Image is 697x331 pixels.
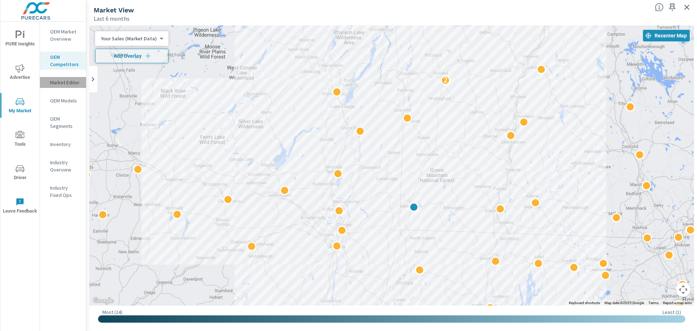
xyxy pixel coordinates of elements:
span: Find the biggest opportunities in your market for your inventory. Understand by postal code where... [655,3,664,12]
span: Driver [3,164,37,182]
p: OEM Models [50,97,80,104]
button: Exit Fullscreen [681,1,693,13]
div: Industry Overview [40,157,86,175]
p: Last 6 months [94,14,130,23]
button: Recenter Map [643,30,690,41]
span: Save this to your personalized report [667,1,678,13]
p: OEM Segments [50,115,80,130]
div: Industry Fixed Ops [40,182,86,201]
p: OEM Competitors [50,53,80,68]
p: Industry Overview [50,159,80,173]
div: OEM Competitors [40,52,86,70]
span: PURE Insights [3,31,37,48]
a: Open this area in Google Maps (opens a new window) [91,296,115,306]
button: Keyboard shortcuts [569,300,600,306]
a: Report a map error [663,301,692,305]
span: Add Overlay [98,52,165,60]
p: Industry Fixed Ops [50,184,80,199]
p: Your Sales (Market Data) [101,35,157,42]
img: Google [91,296,115,306]
p: Market Editor [50,79,80,86]
div: OEM Market Overview [40,26,86,44]
div: OEM Segments [40,113,86,132]
h5: Market View [94,6,134,14]
div: OEM Models [40,95,86,106]
div: Your Sales (Market Data) [95,35,163,42]
a: Terms (opens in new tab) [648,301,659,305]
div: Market Editor [40,77,86,88]
span: My Market [3,97,37,115]
p: Inventory [50,141,80,148]
div: Inventory [40,139,86,150]
span: Advertise [3,64,37,82]
span: Recenter Map [646,32,687,39]
span: Map data ©2025 Google [604,301,644,305]
p: OEM Market Overview [50,28,80,43]
button: Add Overlay [95,49,168,63]
p: Least ( 1 ) [663,309,681,315]
p: Most ( 24 ) [102,309,122,315]
div: nav menu [0,22,40,222]
p: 2 [444,76,448,84]
button: Map camera controls [676,282,690,297]
span: Tools [3,131,37,149]
span: Leave Feedback [3,198,37,215]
